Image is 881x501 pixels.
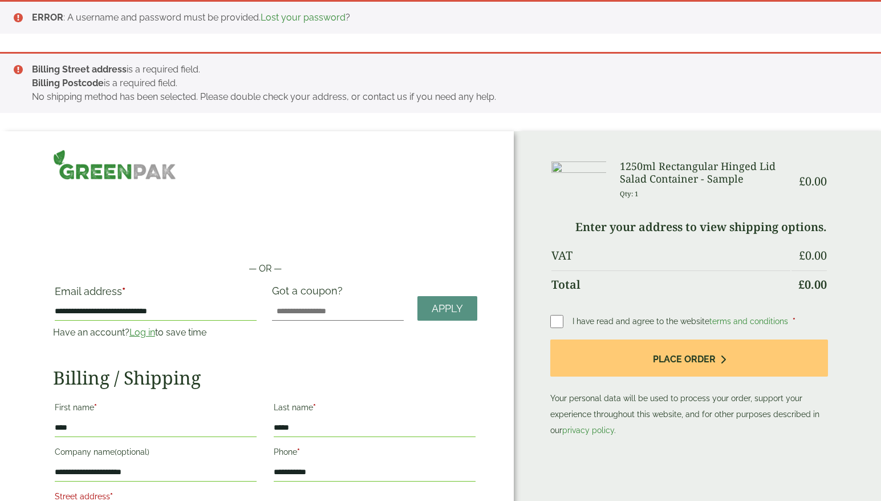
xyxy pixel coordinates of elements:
[799,248,805,263] span: £
[55,444,257,463] label: Company name
[32,64,127,75] strong: Billing Street address
[562,426,614,435] a: privacy policy
[417,296,477,321] a: Apply
[53,225,478,248] iframe: Secure payment button frame
[272,285,347,302] label: Got a coupon?
[53,367,478,389] h2: Billing / Shipping
[620,160,790,185] h3: 1250ml Rectangular Hinged Lid Salad Container - Sample
[432,302,463,315] span: Apply
[32,11,863,25] li: : A username and password must be provided. ?
[32,90,863,104] li: No shipping method has been selected. Please double check your address, or contact us if you need...
[297,447,300,456] abbr: required
[550,340,828,438] p: Your personal data will be used to process your order, support your experience throughout this we...
[573,317,790,326] span: I have read and agree to the website
[53,262,478,276] p: — OR —
[799,173,827,189] bdi: 0.00
[550,340,828,377] button: Place order
[551,242,790,269] th: VAT
[799,248,827,263] bdi: 0.00
[55,286,257,302] label: Email address
[110,492,113,501] abbr: required
[32,63,863,76] li: is a required field.
[798,277,827,292] bdi: 0.00
[32,12,63,23] strong: ERROR
[793,317,795,326] abbr: required
[55,399,257,419] label: First name
[53,326,258,340] p: Have an account? to save time
[274,444,476,463] label: Phone
[53,150,176,180] img: GreenPak Supplies
[122,285,125,297] abbr: required
[32,78,104,88] strong: Billing Postcode
[799,173,805,189] span: £
[274,399,476,419] label: Last name
[709,317,788,326] a: terms and conditions
[32,76,863,90] li: is a required field.
[620,189,639,198] small: Qty: 1
[551,270,790,298] th: Total
[798,277,805,292] span: £
[94,403,97,412] abbr: required
[313,403,316,412] abbr: required
[551,213,827,241] td: Enter your address to view shipping options.
[261,12,346,23] a: Lost your password
[129,327,155,338] a: Log in
[115,447,149,456] span: (optional)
